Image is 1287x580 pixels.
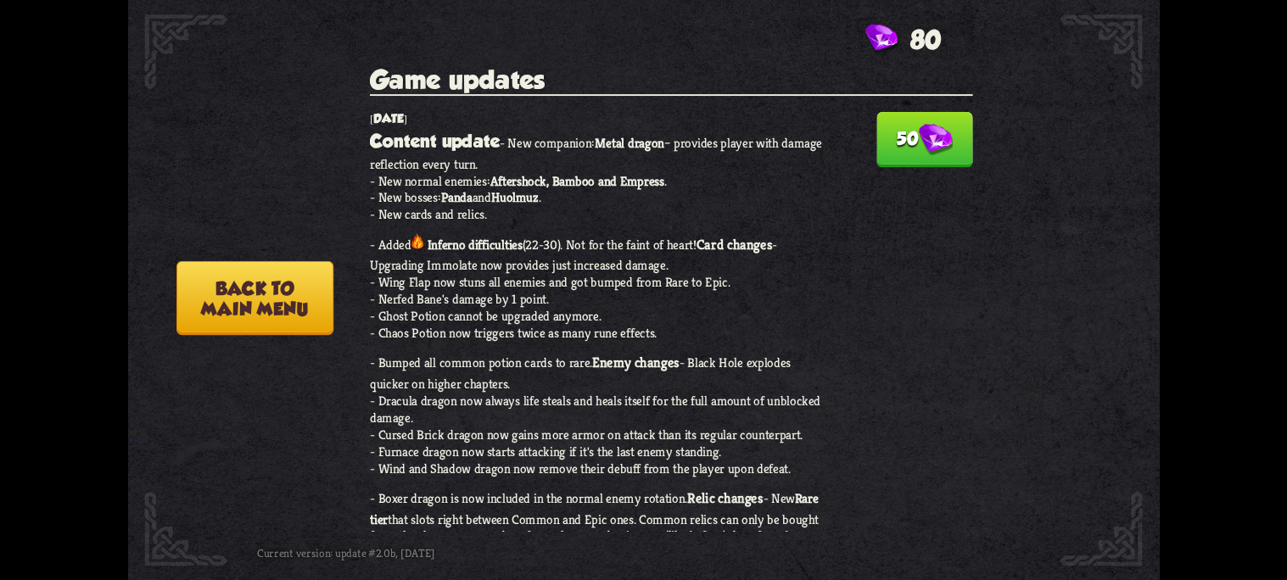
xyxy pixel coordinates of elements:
span: Enemy changes [592,354,680,371]
img: Gem.png [918,124,952,156]
div: [DATE] [370,112,828,126]
button: 50 [876,112,972,168]
button: Back tomain menu [176,261,333,335]
b: Aftershock, Bamboo and Empress [490,172,663,189]
span: Relic changes [687,489,763,507]
img: Inferno_Fire.png [411,233,423,249]
h2: Game updates [370,64,973,96]
div: Current version: update #2.0b, [DATE] [257,538,569,568]
span: Content update [370,131,500,152]
b: Rare tier [370,490,818,528]
b: Inferno difficulties [427,236,522,253]
b: Huolmuz [490,189,538,206]
b: Metal dragon [595,135,664,152]
span: Card changes [696,235,771,253]
img: Gem.png [865,25,897,55]
b: Panda [440,189,472,206]
div: Gems [865,25,940,55]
